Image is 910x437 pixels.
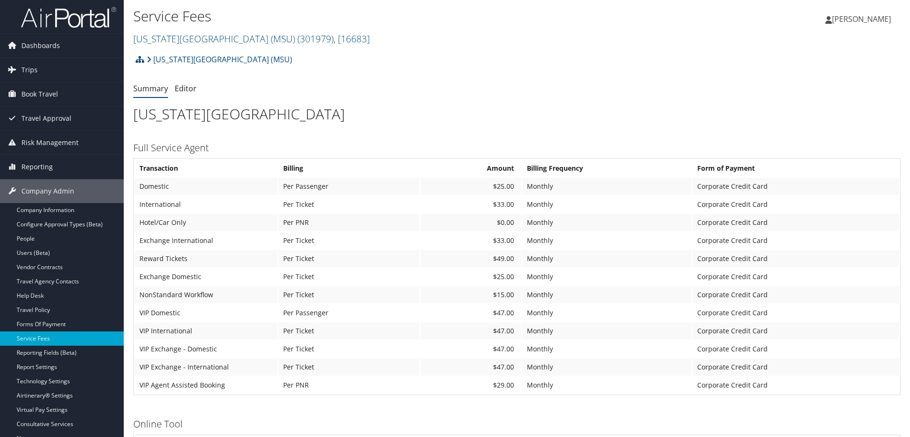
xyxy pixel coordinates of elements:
td: Monthly [522,196,692,213]
td: $47.00 [421,304,522,321]
span: Travel Approval [21,107,71,130]
td: $47.00 [421,322,522,340]
td: $29.00 [421,377,522,394]
h3: Full Service Agent [133,141,900,155]
td: VIP Exchange - Domestic [135,340,277,358]
td: Corporate Credit Card [692,377,899,394]
td: NonStandard Workflow [135,286,277,303]
th: Amount [421,160,522,177]
a: Summary [133,83,168,94]
a: [PERSON_NAME] [825,5,900,33]
a: [US_STATE][GEOGRAPHIC_DATA] (MSU) [133,32,370,45]
h3: Online Tool [133,418,900,431]
td: VIP Domestic [135,304,277,321]
td: Monthly [522,178,692,195]
td: Corporate Credit Card [692,304,899,321]
td: Corporate Credit Card [692,214,899,231]
span: Reporting [21,155,53,179]
td: VIP Agent Assisted Booking [135,377,277,394]
td: Corporate Credit Card [692,322,899,340]
td: $47.00 [421,340,522,358]
td: $25.00 [421,268,522,285]
span: ( 301979 ) [297,32,334,45]
span: [PERSON_NAME] [832,14,891,24]
td: Per Passenger [278,178,420,195]
span: Trips [21,58,38,82]
td: Per PNR [278,214,420,231]
td: Per Ticket [278,340,420,358]
span: Company Admin [21,179,74,203]
td: Per Ticket [278,250,420,267]
td: $33.00 [421,232,522,249]
td: Domestic [135,178,277,195]
td: $47.00 [421,359,522,376]
td: International [135,196,277,213]
td: $0.00 [421,214,522,231]
td: VIP Exchange - International [135,359,277,376]
td: Monthly [522,340,692,358]
td: Monthly [522,268,692,285]
th: Billing [278,160,420,177]
td: Per PNR [278,377,420,394]
span: Risk Management [21,131,79,155]
td: Per Passenger [278,304,420,321]
span: , [ 16683 ] [334,32,370,45]
td: Monthly [522,232,692,249]
td: Monthly [522,286,692,303]
td: Per Ticket [278,232,420,249]
th: Billing Frequency [522,160,692,177]
td: Monthly [522,377,692,394]
h1: [US_STATE][GEOGRAPHIC_DATA] [133,104,900,124]
td: Corporate Credit Card [692,196,899,213]
td: Corporate Credit Card [692,359,899,376]
td: Monthly [522,322,692,340]
td: Exchange International [135,232,277,249]
a: Editor [175,83,197,94]
th: Form of Payment [692,160,899,177]
td: Corporate Credit Card [692,268,899,285]
td: $15.00 [421,286,522,303]
td: Per Ticket [278,268,420,285]
td: Corporate Credit Card [692,178,899,195]
td: Per Ticket [278,286,420,303]
td: Corporate Credit Card [692,232,899,249]
td: Hotel/Car Only [135,214,277,231]
td: $25.00 [421,178,522,195]
td: Monthly [522,250,692,267]
td: Per Ticket [278,196,420,213]
th: Transaction [135,160,277,177]
td: Per Ticket [278,322,420,340]
td: Corporate Credit Card [692,286,899,303]
td: Monthly [522,359,692,376]
td: Corporate Credit Card [692,250,899,267]
img: airportal-logo.png [21,6,116,29]
span: Dashboards [21,34,60,58]
a: [US_STATE][GEOGRAPHIC_DATA] (MSU) [147,50,292,69]
td: VIP International [135,322,277,340]
td: Corporate Credit Card [692,340,899,358]
td: $49.00 [421,250,522,267]
td: Reward Tickets [135,250,277,267]
td: Per Ticket [278,359,420,376]
span: Book Travel [21,82,58,106]
td: Exchange Domestic [135,268,277,285]
td: Monthly [522,214,692,231]
td: Monthly [522,304,692,321]
h1: Service Fees [133,6,645,26]
td: $33.00 [421,196,522,213]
